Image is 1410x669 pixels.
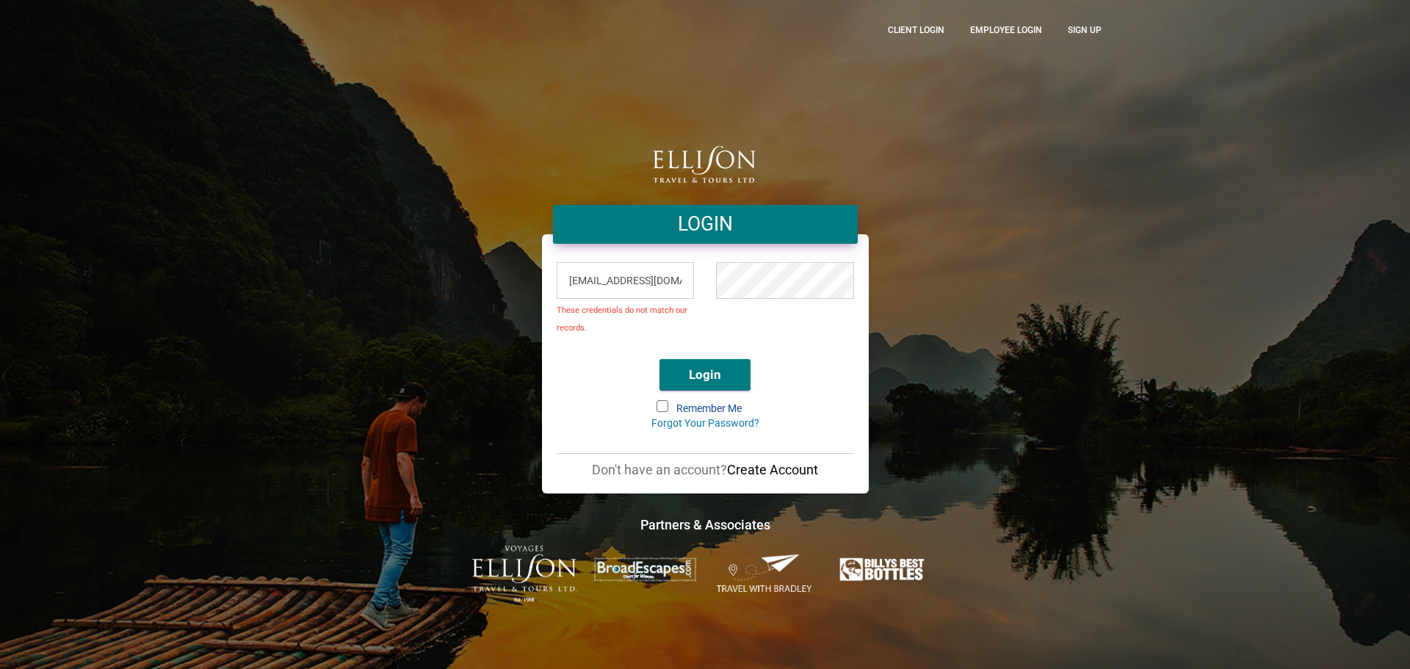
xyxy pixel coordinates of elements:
[1057,11,1113,48] a: Sign up
[727,462,818,477] a: Create Account
[658,402,753,416] label: Remember Me
[832,554,938,585] img: Billys-Best-Bottles.png
[651,417,759,429] a: Forgot Your Password?
[877,11,955,48] a: CLient Login
[564,211,847,238] h4: LOGIN
[557,461,854,479] p: Don't have an account?
[557,262,695,299] input: Email Address
[592,557,698,582] img: broadescapes.png
[659,359,751,391] button: Login
[557,305,687,333] strong: These credentials do not match our records.
[297,516,1113,534] h4: Partners & Associates
[653,146,757,183] img: logo.png
[712,553,818,594] img: Travel-With-Bradley.png
[959,11,1053,48] a: Employee Login
[472,546,578,602] img: ET-Voyages-text-colour-Logo-with-est.png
